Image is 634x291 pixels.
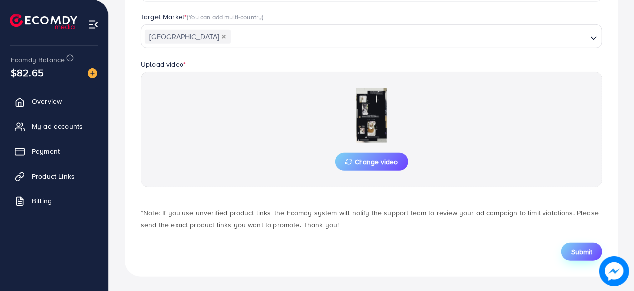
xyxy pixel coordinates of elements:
[345,158,398,165] span: Change video
[221,34,226,39] button: Deselect Pakistan
[561,243,602,261] button: Submit
[32,196,52,206] span: Billing
[7,141,101,161] a: Payment
[88,19,99,30] img: menu
[232,29,586,45] input: Search for option
[32,121,83,131] span: My ad accounts
[11,65,44,80] span: $82.65
[88,68,97,78] img: image
[32,97,62,106] span: Overview
[141,24,602,48] div: Search for option
[335,153,408,171] button: Change video
[32,146,60,156] span: Payment
[571,247,592,257] span: Submit
[7,116,101,136] a: My ad accounts
[145,30,231,44] span: [GEOGRAPHIC_DATA]
[141,12,264,22] label: Target Market
[141,207,602,231] p: *Note: If you use unverified product links, the Ecomdy system will notify the support team to rev...
[322,88,421,143] img: Preview Image
[11,55,65,65] span: Ecomdy Balance
[599,256,629,286] img: image
[141,59,186,69] label: Upload video
[10,14,77,29] img: logo
[7,166,101,186] a: Product Links
[187,12,263,21] span: (You can add multi-country)
[7,191,101,211] a: Billing
[32,171,75,181] span: Product Links
[7,92,101,111] a: Overview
